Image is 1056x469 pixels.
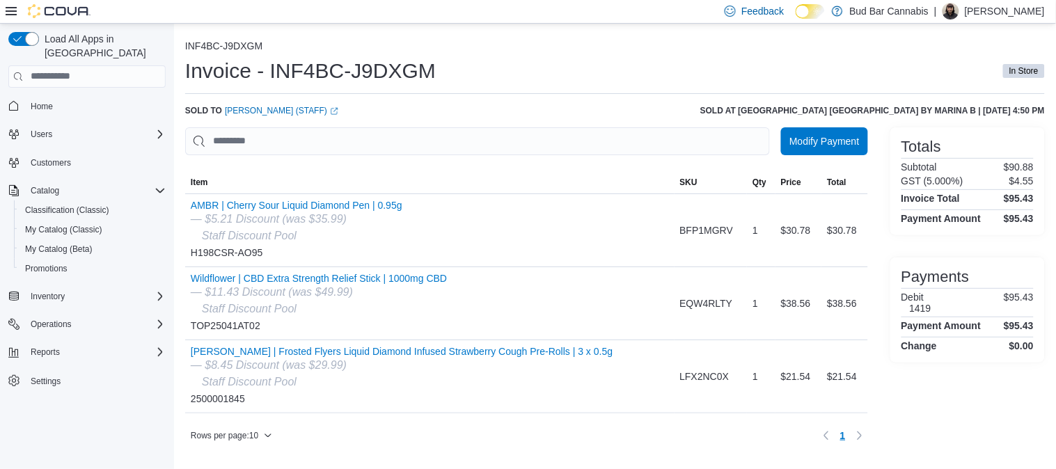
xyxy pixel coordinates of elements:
[25,288,166,305] span: Inventory
[1009,340,1034,351] h4: $0.00
[901,193,961,204] h4: Invoice Total
[185,40,1045,54] nav: An example of EuiBreadcrumbs
[14,220,171,239] button: My Catalog (Classic)
[1004,292,1034,314] p: $95.43
[19,221,108,238] a: My Catalog (Classic)
[675,171,748,193] button: SKU
[910,303,931,314] h6: 1419
[3,315,171,334] button: Operations
[741,4,784,18] span: Feedback
[821,216,867,244] div: $30.78
[31,376,61,387] span: Settings
[3,287,171,306] button: Inventory
[1004,320,1034,331] h4: $95.43
[781,127,867,155] button: Modify Payment
[19,221,166,238] span: My Catalog (Classic)
[185,57,436,85] h1: Invoice - INF4BC-J9DXGM
[821,289,867,317] div: $38.56
[25,263,68,274] span: Promotions
[25,288,70,305] button: Inventory
[835,424,851,447] ul: Pagination for table: MemoryTable from EuiInMemoryTable
[1004,213,1034,224] h4: $95.43
[330,107,338,116] svg: External link
[901,213,982,224] h4: Payment Amount
[28,4,90,18] img: Cova
[680,368,730,385] span: LFX2NC0X
[19,260,73,277] a: Promotions
[775,363,821,390] div: $21.54
[25,126,58,143] button: Users
[25,373,66,390] a: Settings
[185,40,262,51] button: INF4BC-J9DXGM
[1004,161,1034,173] p: $90.88
[3,152,171,173] button: Customers
[901,138,941,155] h3: Totals
[789,134,859,148] span: Modify Payment
[25,224,102,235] span: My Catalog (Classic)
[191,357,613,374] div: — $8.45 Discount (was $29.99)
[821,171,867,193] button: Total
[191,430,258,441] span: Rows per page : 10
[191,200,402,211] button: AMBR | Cherry Sour Liquid Diamond Pen | 0.95g
[14,259,171,278] button: Promotions
[31,157,71,168] span: Customers
[752,177,766,188] span: Qty
[901,175,963,186] h6: GST (5.000%)
[818,427,835,444] button: Previous page
[191,273,447,284] button: Wildflower | CBD Extra Strength Relief Stick | 1000mg CBD
[39,32,166,60] span: Load All Apps in [GEOGRAPHIC_DATA]
[3,96,171,116] button: Home
[3,370,171,390] button: Settings
[840,429,846,443] span: 1
[191,211,402,228] div: — $5.21 Discount (was $35.99)
[25,126,166,143] span: Users
[191,273,447,334] div: TOP25041AT02
[25,372,166,389] span: Settings
[901,320,982,331] h4: Payment Amount
[191,346,613,407] div: 2500001845
[185,127,770,155] input: This is a search bar. As you type, the results lower in the page will automatically filter.
[31,101,53,112] span: Home
[775,289,821,317] div: $38.56
[775,216,821,244] div: $30.78
[25,182,166,199] span: Catalog
[225,105,338,116] a: [PERSON_NAME] (STAFF)External link
[796,4,825,19] input: Dark Mode
[19,241,98,257] a: My Catalog (Beta)
[965,3,1045,19] p: [PERSON_NAME]
[191,200,402,261] div: H198CSR-AO95
[25,344,65,360] button: Reports
[19,202,115,218] a: Classification (Classic)
[202,230,297,241] i: Staff Discount Pool
[901,292,931,303] h6: Debit
[3,125,171,144] button: Users
[3,342,171,362] button: Reports
[3,181,171,200] button: Catalog
[1009,65,1039,77] span: In Store
[1009,175,1034,186] p: $4.55
[185,105,338,116] div: Sold to
[821,363,867,390] div: $21.54
[747,171,775,193] button: Qty
[202,376,297,388] i: Staff Discount Pool
[747,363,775,390] div: 1
[31,129,52,140] span: Users
[25,182,65,199] button: Catalog
[191,284,447,301] div: — $11.43 Discount (was $49.99)
[202,303,297,315] i: Staff Discount Pool
[700,105,1045,116] h6: Sold at [GEOGRAPHIC_DATA] [GEOGRAPHIC_DATA] by Marina B | [DATE] 4:50 PM
[901,269,970,285] h3: Payments
[185,171,675,193] button: Item
[185,427,278,444] button: Rows per page:10
[25,97,166,115] span: Home
[25,205,109,216] span: Classification (Classic)
[850,3,929,19] p: Bud Bar Cannabis
[31,319,72,330] span: Operations
[901,340,937,351] h4: Change
[31,291,65,302] span: Inventory
[851,427,868,444] button: Next page
[747,216,775,244] div: 1
[781,177,801,188] span: Price
[191,177,208,188] span: Item
[835,424,851,447] button: Page 1 of 1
